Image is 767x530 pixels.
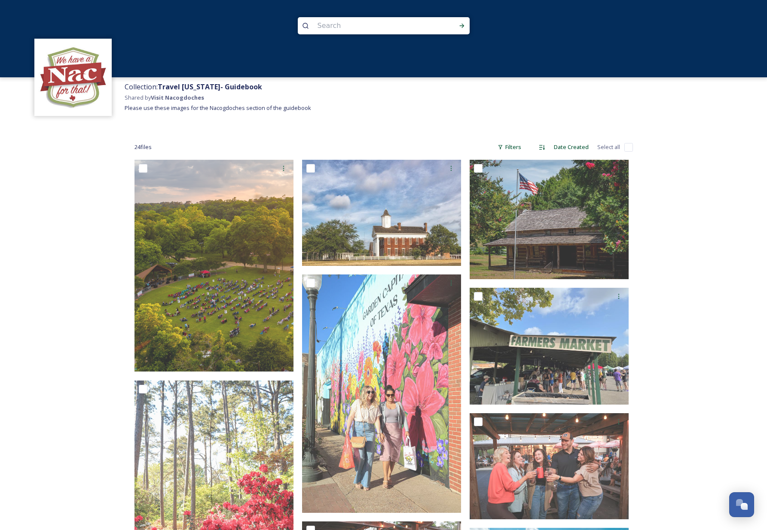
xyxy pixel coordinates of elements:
[470,288,629,405] img: Farmers Market.jpg
[39,43,107,112] img: images%20%281%29.jpeg
[134,160,293,372] img: Festival Park.png
[302,274,461,513] img: Downtown Shopping
[125,94,204,101] span: Shared by
[158,82,262,91] strong: Travel [US_STATE]- Guidebook
[470,160,629,279] img: Millard's Crossing Historic Village.jpg
[470,413,629,519] img: Fredonia Brewery.JPG
[597,143,620,151] span: Select all
[313,16,431,35] input: Search
[125,82,262,91] span: Collection:
[550,139,593,155] div: Date Created
[493,139,526,155] div: Filters
[302,160,461,266] img: Old University Building.jpg
[151,94,204,101] strong: Visit Nacogdoches
[729,492,754,517] button: Open Chat
[134,143,152,151] span: 24 file s
[125,104,311,112] span: Please use these images for the Nacogdoches section of the guidebook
